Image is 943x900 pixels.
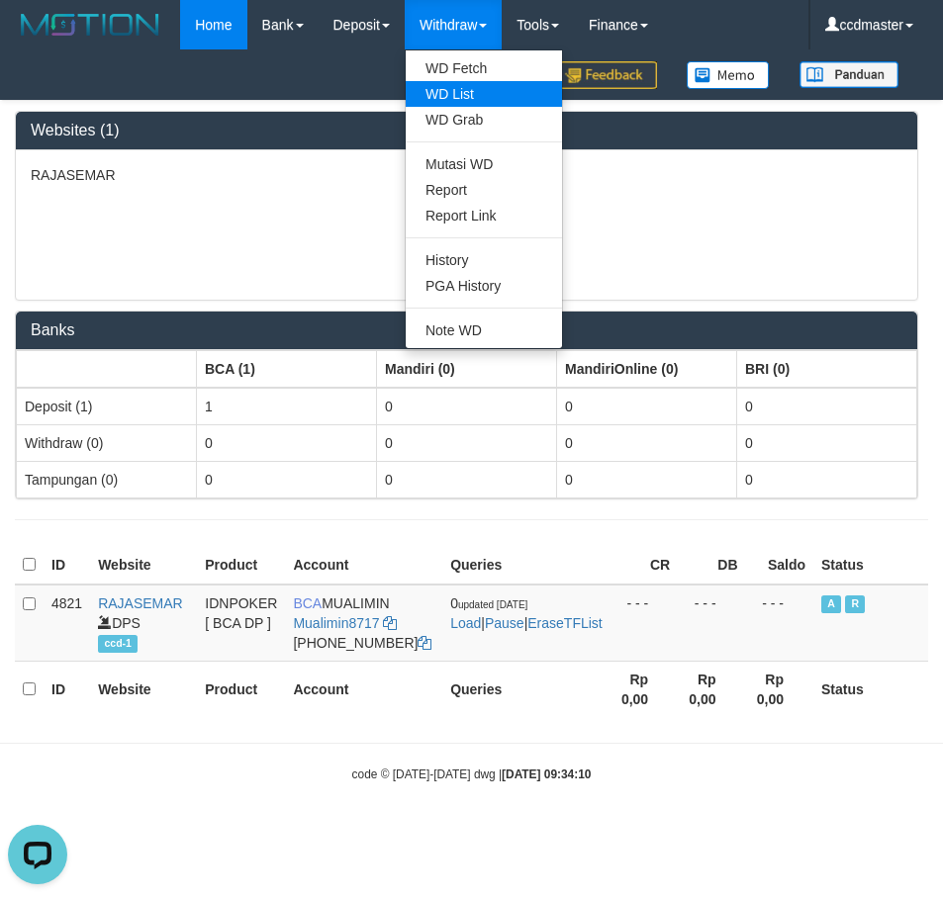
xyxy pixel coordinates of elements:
[458,599,527,610] span: updated [DATE]
[90,546,197,585] th: Website
[557,461,737,497] td: 0
[197,461,377,497] td: 0
[285,546,442,585] th: Account
[821,595,841,612] span: Active
[527,615,602,631] a: EraseTFList
[611,585,678,662] td: - - -
[31,165,902,185] p: RAJASEMAR
[406,81,562,107] a: WD List
[557,388,737,425] td: 0
[558,61,657,89] img: Feedback.jpg
[737,461,917,497] td: 0
[377,388,557,425] td: 0
[746,546,813,585] th: Saldo
[406,151,562,177] a: Mutasi WD
[406,247,562,273] a: History
[557,350,737,388] th: Group: activate to sort column ascending
[845,595,865,612] span: Running
[44,661,90,717] th: ID
[678,661,745,717] th: Rp 0,00
[17,350,197,388] th: Group: activate to sort column ascending
[450,595,527,611] span: 0
[352,767,592,781] small: code © [DATE]-[DATE] dwg |
[813,546,928,585] th: Status
[90,585,197,662] td: DPS
[383,615,397,631] a: Copy Mualimin8717 to clipboard
[17,424,197,461] td: Withdraw (0)
[502,767,591,781] strong: [DATE] 09:34:10
[406,273,562,299] a: PGA History
[611,661,678,717] th: Rp 0,00
[450,595,603,631] span: | |
[285,585,442,662] td: MUALIMIN [PHONE_NUMBER]
[377,350,557,388] th: Group: activate to sort column ascending
[611,546,678,585] th: CR
[293,595,322,611] span: BCA
[8,8,67,67] button: Open LiveChat chat widget
[197,350,377,388] th: Group: activate to sort column ascending
[197,546,285,585] th: Product
[44,546,90,585] th: ID
[197,388,377,425] td: 1
[737,424,917,461] td: 0
[406,203,562,228] a: Report Link
[406,317,562,343] a: Note WD
[746,585,813,662] td: - - -
[557,424,737,461] td: 0
[98,595,183,611] a: RAJASEMAR
[98,635,138,652] span: ccd-1
[285,661,442,717] th: Account
[737,350,917,388] th: Group: activate to sort column ascending
[90,661,197,717] th: Website
[442,546,611,585] th: Queries
[197,661,285,717] th: Product
[737,388,917,425] td: 0
[406,55,562,81] a: WD Fetch
[800,61,898,88] img: panduan.png
[442,661,611,717] th: Queries
[746,661,813,717] th: Rp 0,00
[687,61,770,89] img: Button%20Memo.svg
[293,615,379,631] a: Mualimin8717
[197,424,377,461] td: 0
[678,585,745,662] td: - - -
[678,546,745,585] th: DB
[450,615,481,631] a: Load
[406,107,562,133] a: WD Grab
[197,585,285,662] td: IDNPOKER [ BCA DP ]
[485,615,524,631] a: Pause
[17,461,197,497] td: Tampungan (0)
[17,388,197,425] td: Deposit (1)
[31,321,902,339] h3: Banks
[377,424,557,461] td: 0
[44,585,90,662] td: 4821
[418,635,431,651] a: Copy 2303203052 to clipboard
[377,461,557,497] td: 0
[15,10,165,40] img: MOTION_logo.png
[406,177,562,203] a: Report
[813,661,928,717] th: Status
[31,122,902,139] h3: Websites (1)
